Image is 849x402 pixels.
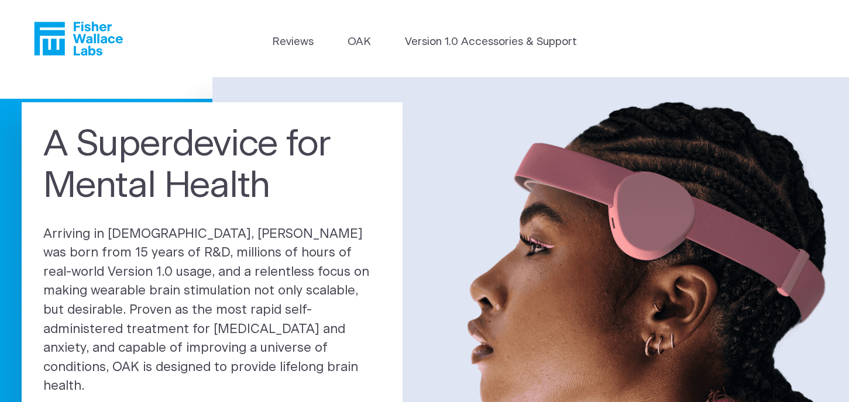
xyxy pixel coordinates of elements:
[348,34,371,50] a: OAK
[43,225,381,396] p: Arriving in [DEMOGRAPHIC_DATA], [PERSON_NAME] was born from 15 years of R&D, millions of hours of...
[43,124,381,207] h1: A Superdevice for Mental Health
[34,22,123,56] a: Fisher Wallace
[272,34,314,50] a: Reviews
[405,34,577,50] a: Version 1.0 Accessories & Support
